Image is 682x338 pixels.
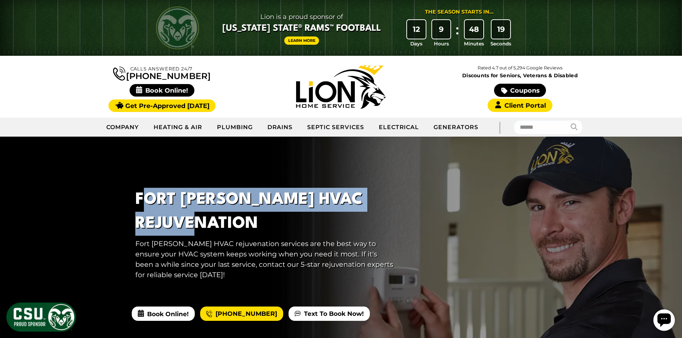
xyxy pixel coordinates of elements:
div: 48 [465,20,483,39]
span: Hours [434,40,449,47]
a: [PHONE_NUMBER] [113,65,211,80]
span: Lion is a proud sponsor of [222,11,381,23]
div: 9 [432,20,451,39]
p: Rated 4.7 out of 5,294 Google Reviews [430,64,609,72]
span: Book Online! [132,307,195,321]
div: The Season Starts in... [425,8,494,16]
img: CSU Rams logo [156,6,199,49]
span: [US_STATE] State® Rams™ Football [222,23,381,35]
a: Get Pre-Approved [DATE] [108,99,216,112]
a: Electrical [372,118,427,136]
a: [PHONE_NUMBER] [200,307,283,321]
img: Lion Home Service [296,65,386,109]
img: CSU Sponsor Badge [5,302,77,333]
div: | [485,118,514,137]
a: Plumbing [210,118,260,136]
a: Learn More [284,36,319,45]
span: Days [410,40,422,47]
span: Seconds [490,40,511,47]
a: Company [99,118,147,136]
a: Text To Book Now! [289,307,370,321]
div: 19 [492,20,510,39]
p: Fort [PERSON_NAME] HVAC rejuvenation services are the best way to ensure your HVAC system keeps w... [135,239,396,280]
span: Discounts for Seniors, Veterans & Disabled [432,73,608,78]
a: Client Portal [488,99,552,112]
a: Generators [426,118,485,136]
div: 12 [407,20,426,39]
a: Drains [260,118,300,136]
div: Open chat widget [3,3,24,24]
span: Minutes [464,40,484,47]
a: Septic Services [300,118,371,136]
div: : [454,20,461,48]
span: Book Online! [130,84,194,97]
a: Heating & Air [146,118,209,136]
a: Coupons [494,84,546,97]
h1: Fort [PERSON_NAME] HVAC Rejuvenation [135,188,396,236]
